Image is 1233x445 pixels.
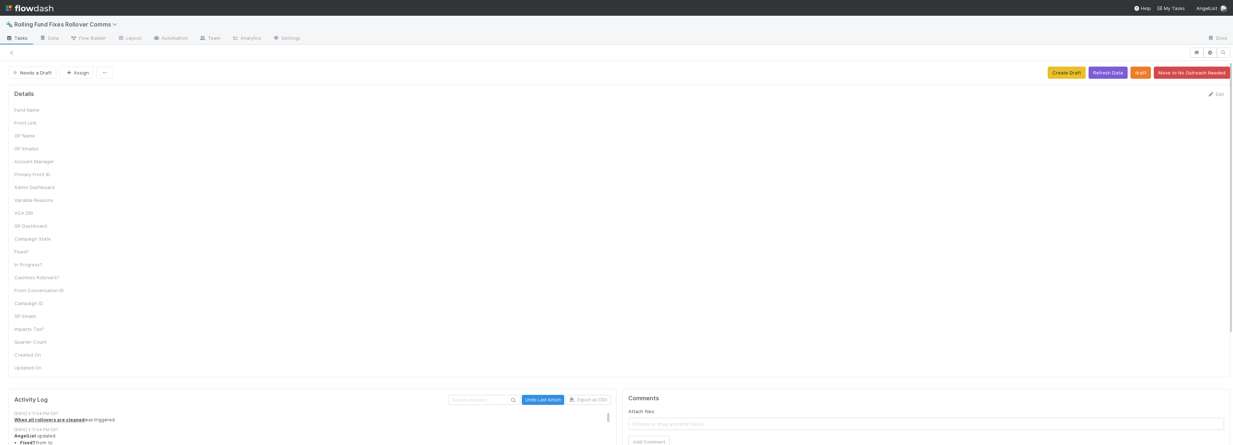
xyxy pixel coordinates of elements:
[14,184,68,191] div: Admin Dashboard
[14,222,68,229] div: GP Dashboard
[14,325,68,333] div: Impacts Tax?
[1134,5,1151,12] div: Help
[14,417,616,423] div: was triggered
[1157,5,1185,11] span: My Tasks
[1220,5,1227,12] img: avatar_e8864cf0-19e8-4fe1-83d1-96e6bcd27180.png
[1154,67,1230,79] button: Move to No Outreach Needed
[1157,5,1185,12] a: My Tasks
[14,411,616,417] div: [DATE] 2:11:54 PM CDT
[6,2,53,14] img: logo-inverted-e16ddd16eac7371096b0.svg
[1202,33,1233,44] a: Docs
[628,408,655,415] label: Attach files:
[14,158,68,165] div: Account Manager
[1196,5,1217,11] span: AngelList
[14,313,68,320] div: GP Emails
[1089,67,1128,79] button: Refresh Data
[14,287,68,294] div: Front Conversation ID
[629,418,1224,430] span: Choose or drag and drop file(s)
[34,33,65,44] a: Data
[14,21,121,28] span: Rolling Fund Fixes Rollover Comms
[14,433,36,439] strong: AngelList
[11,70,52,76] span: Needs a Draft
[14,132,68,139] div: GP Name
[8,67,56,79] button: Needs a Draft
[14,248,68,255] div: Fixed?
[14,300,68,307] div: Campaign ID
[6,21,13,27] span: 🔩
[1130,67,1151,79] button: draft
[59,67,94,79] button: Assign
[14,171,68,178] div: Primary Front ID
[194,33,226,44] a: Team
[14,119,68,126] div: Front Link
[14,91,34,98] h5: Details
[1207,91,1224,97] a: Edit
[65,33,112,44] a: Flow Builder
[14,351,68,358] div: Created On
[14,364,68,371] div: Updated On
[267,33,306,44] a: Settings
[14,396,447,403] h5: Activity Log
[628,395,1224,402] h5: Comments
[70,34,106,42] span: Flow Builder
[112,33,147,44] a: Layout
[14,145,68,152] div: GP Emailss
[449,395,520,405] input: Search activities...
[14,197,68,204] div: Variable Reasons
[147,33,194,44] a: Automation
[14,274,68,281] div: Cashless Rollovers?
[6,34,28,42] span: Tasks
[14,417,85,422] a: When all rollovers are cleaned
[14,235,68,242] div: Campaign State
[14,338,68,345] div: Quarter Count
[14,427,616,433] div: [DATE] 2:11:54 PM CDT
[522,395,564,405] button: Undo Last Action
[226,33,267,44] a: Analytics
[14,261,68,268] div: In Progress?
[14,209,68,217] div: VCA DRI
[1048,67,1086,79] button: Create Draft
[14,106,68,113] div: Fund Name
[566,395,610,405] button: Export as CSV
